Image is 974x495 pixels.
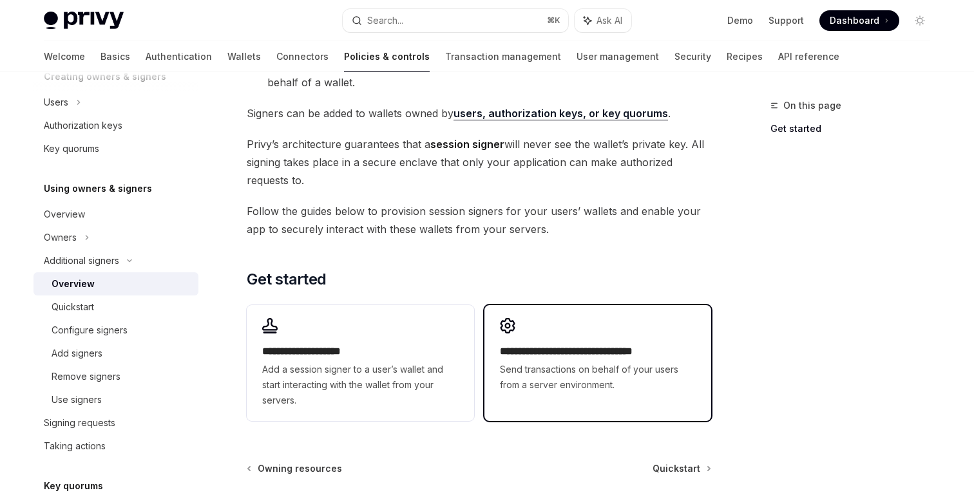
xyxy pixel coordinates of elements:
div: Overview [52,276,95,292]
div: Key quorums [44,141,99,156]
a: Configure signers [33,319,198,342]
img: light logo [44,12,124,30]
a: Connectors [276,41,329,72]
a: Remove signers [33,365,198,388]
a: Recipes [727,41,763,72]
h5: Key quorums [44,478,103,494]
span: Owning resources [258,462,342,475]
a: Add signers [33,342,198,365]
button: Ask AI [575,9,631,32]
div: Owners [44,230,77,245]
a: API reference [778,41,839,72]
div: Taking actions [44,438,106,454]
a: Use signers [33,388,198,411]
a: Quickstart [653,462,710,475]
div: Search... [367,13,403,28]
span: Follow the guides below to provision session signers for your users’ wallets and enable your app ... [247,202,711,238]
a: Signing requests [33,411,198,434]
div: Users [44,95,68,110]
li: : allow third-parties to execute certain actions on behalf of a wallet. [247,55,711,91]
a: Policies & controls [344,41,430,72]
a: Key quorums [33,137,198,160]
div: Use signers [52,392,102,407]
div: Overview [44,207,85,222]
span: Privy’s architecture guarantees that a will never see the wallet’s private key. All signing takes... [247,135,711,189]
a: users, authorization keys, or key quorums [454,107,668,120]
span: Get started [247,269,326,290]
a: Security [674,41,711,72]
a: Overview [33,203,198,226]
span: Dashboard [830,14,879,27]
button: Toggle dark mode [910,10,930,31]
a: Support [769,14,804,27]
a: Authorization keys [33,114,198,137]
div: Signing requests [44,415,115,431]
h5: Using owners & signers [44,181,152,196]
div: Quickstart [52,299,94,315]
span: Quickstart [653,462,700,475]
a: Wallets [227,41,261,72]
a: User management [577,41,659,72]
div: Configure signers [52,322,128,338]
div: Remove signers [52,369,120,384]
div: Additional signers [44,253,119,268]
span: Ask AI [597,14,622,27]
span: Add a session signer to a user’s wallet and start interacting with the wallet from your servers. [262,362,458,408]
a: Basics [100,41,130,72]
div: Add signers [52,346,102,361]
a: Quickstart [33,295,198,319]
a: Owning resources [248,462,342,475]
a: Dashboard [819,10,899,31]
a: Transaction management [445,41,561,72]
a: Welcome [44,41,85,72]
div: Authorization keys [44,118,122,133]
span: Send transactions on behalf of your users from a server environment. [500,362,696,393]
a: Taking actions [33,434,198,458]
strong: session signer [430,138,504,151]
span: Signers can be added to wallets owned by . [247,104,711,122]
a: Demo [727,14,753,27]
a: **** **** **** *****Add a session signer to a user’s wallet and start interacting with the wallet... [247,305,473,421]
span: On this page [783,98,841,113]
a: Authentication [146,41,212,72]
button: Search...⌘K [343,9,568,32]
a: Overview [33,272,198,295]
a: Get started [770,118,941,139]
span: ⌘ K [547,15,560,26]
